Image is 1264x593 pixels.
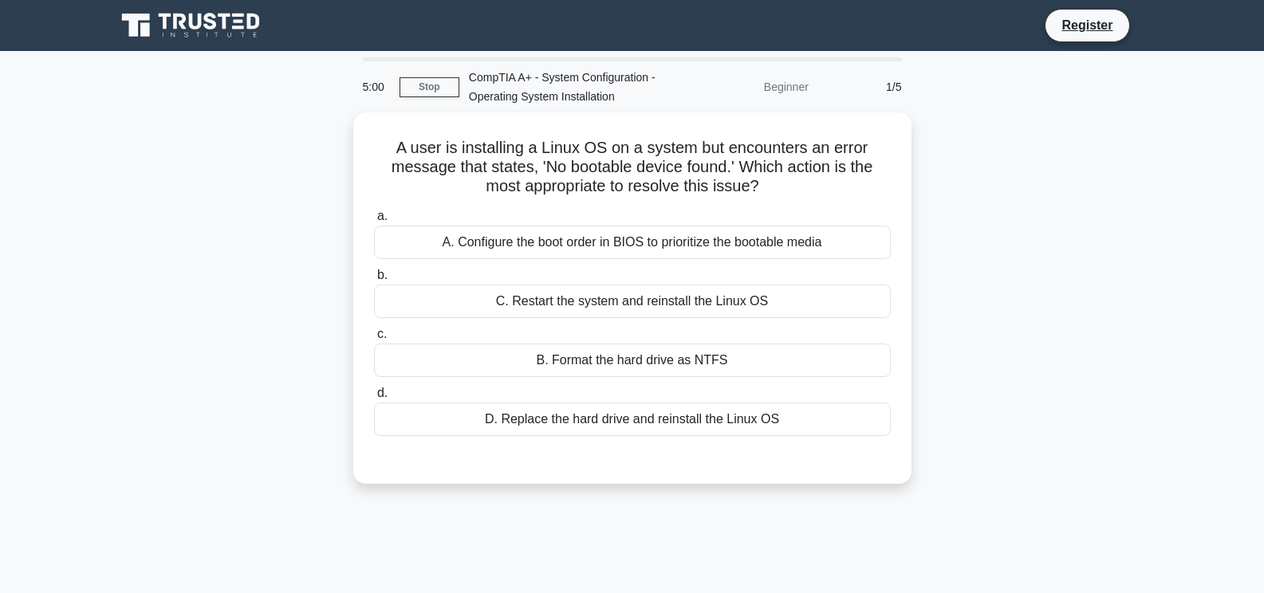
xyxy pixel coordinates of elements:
div: A. Configure the boot order in BIOS to prioritize the bootable media [374,226,891,259]
span: d. [377,386,388,399]
a: Register [1052,15,1122,35]
a: Stop [400,77,459,97]
div: C. Restart the system and reinstall the Linux OS [374,285,891,318]
div: B. Format the hard drive as NTFS [374,344,891,377]
div: CompTIA A+ - System Configuration - Operating System Installation [459,61,679,112]
div: 5:00 [353,71,400,103]
span: c. [377,327,387,340]
div: Beginner [679,71,818,103]
span: a. [377,209,388,222]
div: 1/5 [818,71,912,103]
span: b. [377,268,388,281]
h5: A user is installing a Linux OS on a system but encounters an error message that states, 'No boot... [372,138,892,197]
div: D. Replace the hard drive and reinstall the Linux OS [374,403,891,436]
